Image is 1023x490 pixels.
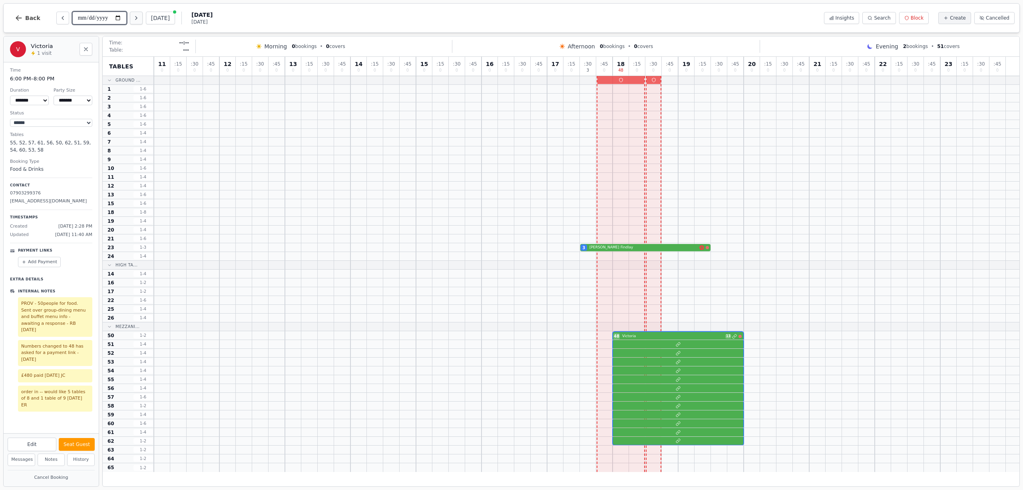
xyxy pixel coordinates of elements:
span: 52 [107,350,114,356]
span: 18 [107,209,114,216]
span: 0 [963,68,966,72]
span: 17 [107,288,114,295]
h2: Victoria [31,42,75,50]
span: 22 [879,61,887,67]
span: 1 - 4 [133,218,153,224]
span: 0 [914,68,917,72]
p: £480 paid [DATE] JC [21,372,89,379]
span: 14 [107,271,114,277]
span: 0 [767,68,769,72]
span: 0 [210,68,212,72]
span: 0 [292,68,294,72]
span: : 30 [584,62,591,66]
span: 1 - 6 [133,236,153,242]
dt: Party Size [54,87,92,94]
p: PROV - 50people for food. Sent over group-dining menu and buffet menu info - awaiting a response ... [21,300,89,334]
span: : 15 [633,62,641,66]
span: 1 visit [37,50,52,56]
button: Cancelled [974,12,1015,24]
span: 1 - 4 [133,412,153,418]
span: 0 [600,44,603,49]
span: 0 [439,68,442,72]
span: : 45 [535,62,542,66]
span: --:-- [179,40,189,46]
span: • [931,43,934,50]
span: covers [634,43,653,50]
span: 1 - 4 [133,350,153,356]
span: 64 [107,456,114,462]
span: 1 - 2 [133,438,153,444]
span: 2 [903,44,906,49]
span: 0 [750,68,753,72]
span: : 15 [240,62,247,66]
span: 1 - 4 [133,253,153,259]
span: : 30 [846,62,854,66]
span: 1 - 2 [133,280,153,286]
span: 1 - 2 [133,447,153,453]
span: 1 - 3 [133,244,153,250]
span: : 30 [256,62,264,66]
span: 1 - 4 [133,174,153,180]
span: High Ta... [115,262,137,268]
span: 19 [107,218,114,224]
span: : 30 [322,62,329,66]
span: 0 [357,68,360,72]
span: 15 [107,200,114,207]
dd: 6:00 PM – 8:00 PM [10,75,92,83]
span: Table: [109,47,123,53]
span: 0 [865,68,868,72]
span: : 45 [469,62,477,66]
span: 61 [107,429,114,436]
span: 1 - 4 [133,385,153,391]
button: Previous day [56,12,69,24]
span: 8 [107,148,111,154]
span: 0 [898,68,900,72]
span: : 30 [977,62,985,66]
dt: Booking Type [10,158,92,165]
span: : 45 [273,62,280,66]
span: 1 - 8 [133,209,153,215]
span: : 15 [502,62,510,66]
button: Edit [8,438,56,451]
span: 1 - 6 [133,95,153,101]
span: 63 [107,447,114,453]
span: --- [183,47,189,53]
span: 1 - 6 [133,121,153,127]
span: 48 [614,333,619,339]
span: 0 [669,68,671,72]
span: 24 [107,253,114,260]
button: Create [938,12,971,24]
span: 1 - 4 [133,139,153,145]
span: 51 [937,44,944,49]
span: 0 [456,68,458,72]
span: Cancelled [986,15,1009,21]
span: 21 [107,236,114,242]
span: 0 [423,68,425,72]
span: 0 [374,68,376,72]
span: 3 [583,245,585,251]
span: 0 [685,68,687,72]
span: 53 [107,359,114,365]
button: Close [80,43,92,56]
span: 16 [486,61,494,67]
button: Seat Guest [59,438,95,451]
svg: Allergens: Nuts, Tree nuts [699,245,704,250]
span: : 15 [174,62,182,66]
span: 0 [882,68,884,72]
span: [DATE] 11:40 AM [55,232,92,238]
span: 1 - 4 [133,368,153,374]
span: 26 [107,315,114,321]
span: : 15 [305,62,313,66]
span: 0 [324,68,327,72]
span: [DATE] [191,11,213,19]
span: Back [25,15,40,21]
span: 1 - 4 [133,429,153,435]
span: covers [326,43,345,50]
span: 20 [107,227,114,233]
span: 0 [931,68,933,72]
span: 23 [945,61,952,67]
span: 5 [107,121,111,128]
span: : 30 [518,62,526,66]
span: : 30 [715,62,722,66]
span: Insights [836,15,854,21]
